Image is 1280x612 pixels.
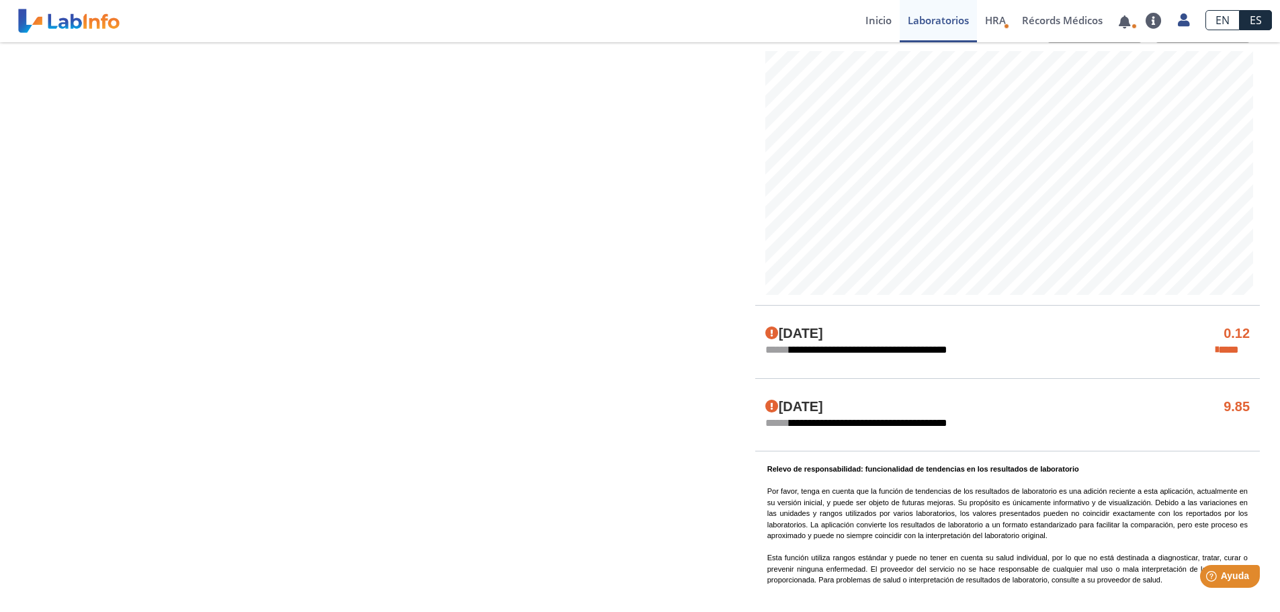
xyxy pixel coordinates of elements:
h4: 0.12 [1224,326,1250,342]
a: ES [1240,10,1272,30]
h4: [DATE] [765,399,823,415]
h4: 9.85 [1224,399,1250,415]
a: EN [1205,10,1240,30]
span: HRA [985,13,1006,27]
p: Por favor, tenga en cuenta que la función de tendencias de los resultados de laboratorio es una a... [767,464,1248,586]
b: Relevo de responsabilidad: funcionalidad de tendencias en los resultados de laboratorio [767,465,1079,473]
iframe: Help widget launcher [1160,560,1265,597]
h4: [DATE] [765,326,823,342]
